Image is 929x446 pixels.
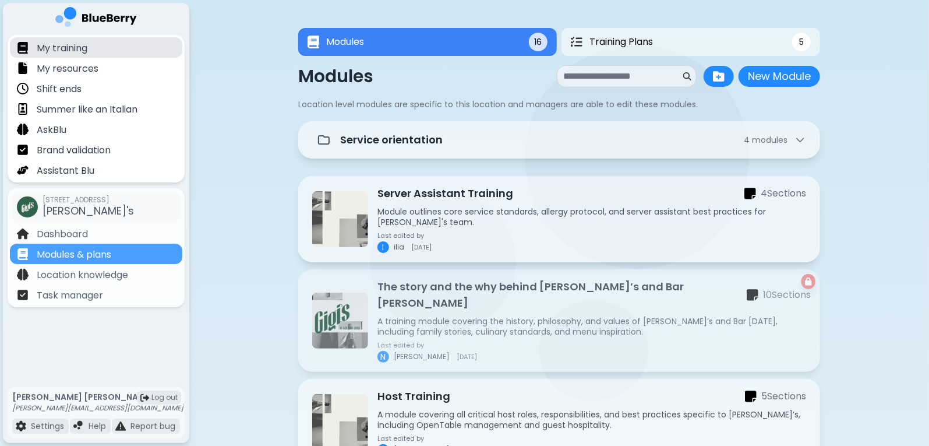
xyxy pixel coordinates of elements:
[761,187,806,201] p: 4 Section s
[377,342,477,349] p: Last edited by
[37,248,111,262] p: Modules & plans
[383,242,384,252] span: I
[744,135,787,145] span: 4
[37,289,103,303] p: Task manager
[89,421,106,431] p: Help
[394,243,404,252] span: ilia
[130,421,175,431] p: Report bug
[377,409,806,430] p: A module covering all critical host roles, responsibilities, and best practices specific to [PERS...
[381,352,386,362] span: N
[377,316,806,337] p: A training module covering the history, philosophy, and values of [PERSON_NAME]’s and Bar [DATE],...
[713,71,725,82] img: folder plus icon
[37,103,137,117] p: Summer like an Italian
[298,269,820,372] a: locked moduleThe story and the why behind Gigi’s and Bar LuciaThe story and the why behind [PERSO...
[747,289,758,302] img: sections icon
[55,7,137,31] img: company logo
[561,28,820,56] button: Training PlansTraining Plans5
[37,268,128,282] p: Location knowledge
[761,389,806,403] p: 5 Section s
[308,36,319,49] img: Modules
[683,72,691,80] img: search icon
[37,164,94,178] p: Assistant Blu
[31,421,64,431] p: Settings
[312,191,368,247] img: Server Assistant Training
[17,228,29,240] img: file icon
[37,143,111,157] p: Brand validation
[17,62,29,74] img: file icon
[37,123,66,137] p: AskBlu
[805,278,812,286] img: locked module
[589,35,653,49] span: Training Plans
[377,185,513,202] p: Server Assistant Training
[377,206,806,227] p: Module outlines core service standards, allergy protocol, and server assistant best practices for...
[394,352,450,361] span: [PERSON_NAME]
[17,196,38,217] img: company thumbnail
[745,390,757,403] img: sections icon
[73,421,84,431] img: file icon
[298,28,557,56] button: ModulesModules16
[457,353,477,360] span: [DATE]
[377,388,450,405] p: Host Training
[17,269,29,280] img: file icon
[298,66,373,87] p: Modules
[752,134,787,146] span: module s
[115,421,126,431] img: file icon
[17,124,29,135] img: file icon
[535,37,542,47] span: 16
[298,176,820,262] a: Server Assistant TrainingServer Assistant Trainingsections icon4SectionsModule outlines core serv...
[326,35,364,49] span: Modules
[17,289,29,301] img: file icon
[43,203,134,218] span: [PERSON_NAME]'s
[298,99,820,110] p: Location level modules are specific to this location and managers are able to edit these modules.
[37,41,87,55] p: My training
[17,248,29,260] img: file icon
[151,393,178,402] span: Log out
[17,144,29,156] img: file icon
[411,244,432,251] span: [DATE]
[377,232,432,239] p: Last edited by
[17,42,29,54] img: file icon
[340,132,443,148] p: Service orientation
[16,421,26,431] img: file icon
[799,37,804,47] span: 5
[140,394,149,402] img: logout
[377,435,477,442] p: Last edited by
[739,66,820,87] button: New Module
[571,36,582,48] img: Training Plans
[17,83,29,94] img: file icon
[744,187,756,201] img: sections icon
[37,82,82,96] p: Shift ends
[17,103,29,115] img: file icon
[12,392,183,402] p: [PERSON_NAME] [PERSON_NAME]
[12,403,183,413] p: [PERSON_NAME][EMAIL_ADDRESS][DOMAIN_NAME]
[763,288,811,302] p: 10 Section s
[43,195,134,205] span: [STREET_ADDRESS]
[37,227,88,241] p: Dashboard
[17,164,29,176] img: file icon
[37,62,98,76] p: My resources
[377,279,747,311] p: The story and the why behind [PERSON_NAME]’s and Bar [PERSON_NAME]
[312,293,368,349] img: The story and the why behind Gigi’s and Bar Lucia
